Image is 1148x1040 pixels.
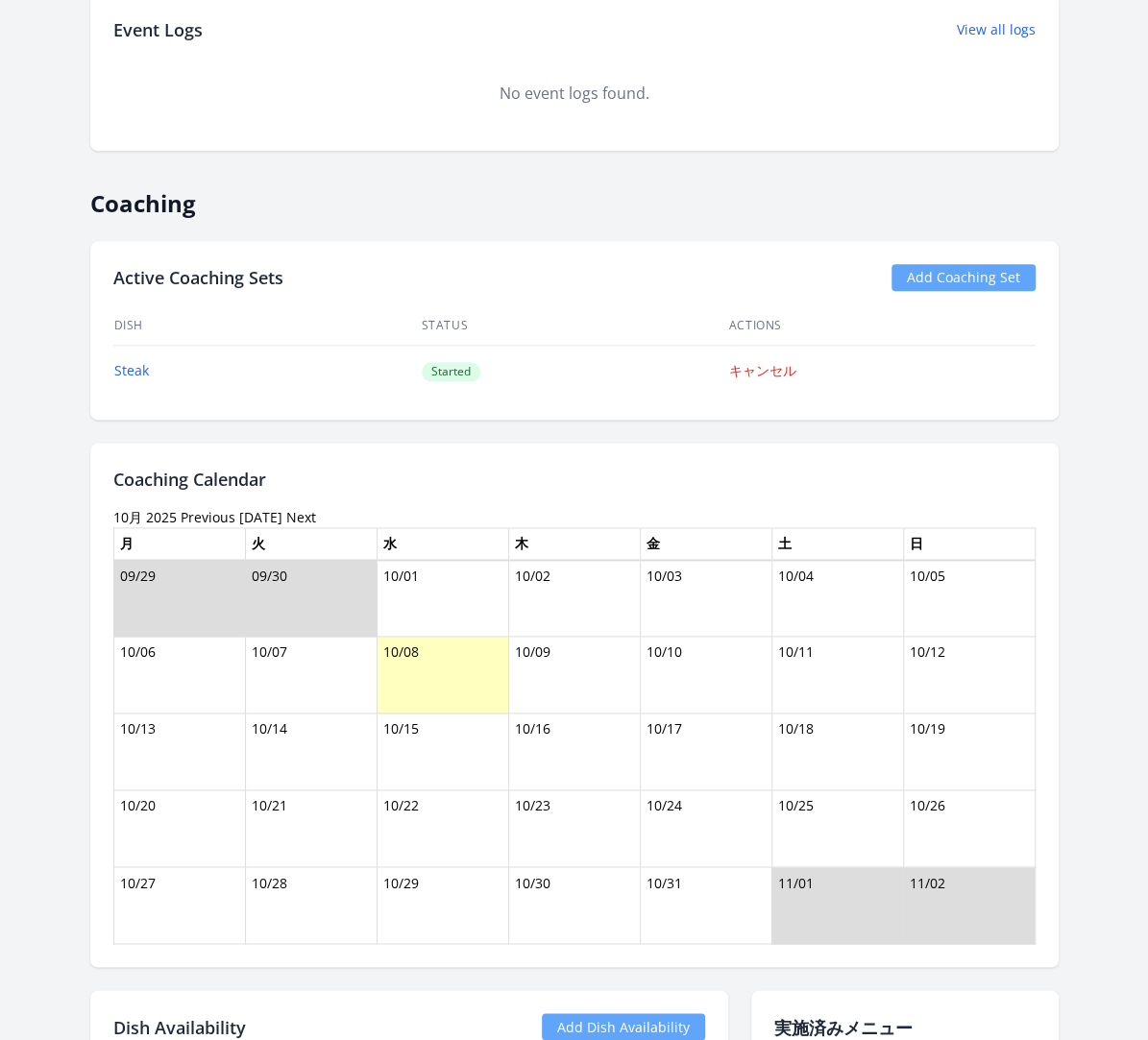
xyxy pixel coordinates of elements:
td: 10/07 [245,637,377,713]
th: Dish [113,306,421,346]
td: 10/05 [903,560,1035,637]
th: 水 [377,527,508,560]
th: Actions [728,306,1036,346]
td: 10/11 [771,637,903,713]
td: 10/25 [771,790,903,867]
td: 10/06 [113,637,245,713]
th: 月 [113,527,245,560]
a: Add Coaching Set [892,264,1036,291]
td: 10/23 [508,790,640,867]
td: 10/12 [903,637,1035,713]
td: 10/24 [640,790,771,867]
span: Started [422,362,480,381]
a: Previous [181,508,235,526]
td: 10/27 [113,867,245,944]
td: 10/21 [245,790,377,867]
th: 日 [903,527,1035,560]
td: 10/14 [245,713,377,790]
td: 10/18 [771,713,903,790]
td: 10/20 [113,790,245,867]
td: 10/08 [377,637,508,713]
time: 10月 2025 [113,508,177,526]
td: 10/22 [377,790,508,867]
td: 10/10 [640,637,771,713]
a: Next [286,508,316,526]
th: 金 [640,527,771,560]
a: [DATE] [239,508,282,526]
td: 10/15 [377,713,508,790]
td: 10/13 [113,713,245,790]
td: 10/19 [903,713,1035,790]
a: Add Dish Availability [542,1013,705,1040]
a: View all logs [957,20,1036,39]
td: 11/01 [771,867,903,944]
h2: Coaching Calendar [113,466,1036,493]
td: 10/28 [245,867,377,944]
h2: Active Coaching Sets [113,264,283,291]
h2: Coaching [90,174,1059,218]
td: 10/29 [377,867,508,944]
td: 10/17 [640,713,771,790]
td: 10/26 [903,790,1035,867]
td: 11/02 [903,867,1035,944]
td: 10/03 [640,560,771,637]
th: 土 [771,527,903,560]
td: 10/30 [508,867,640,944]
td: 10/04 [771,560,903,637]
h2: Dish Availability [113,1013,246,1040]
div: No event logs found. [113,82,1036,105]
td: 10/01 [377,560,508,637]
a: Steak [114,361,149,379]
td: 10/16 [508,713,640,790]
td: 10/31 [640,867,771,944]
td: 09/29 [113,560,245,637]
td: 10/02 [508,560,640,637]
td: 10/09 [508,637,640,713]
th: 木 [508,527,640,560]
th: 火 [245,527,377,560]
h2: Event Logs [113,16,203,43]
h2: 実施済みメニュー [774,1013,1036,1040]
th: Status [421,306,728,346]
a: キャンセル [729,361,796,379]
td: 09/30 [245,560,377,637]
